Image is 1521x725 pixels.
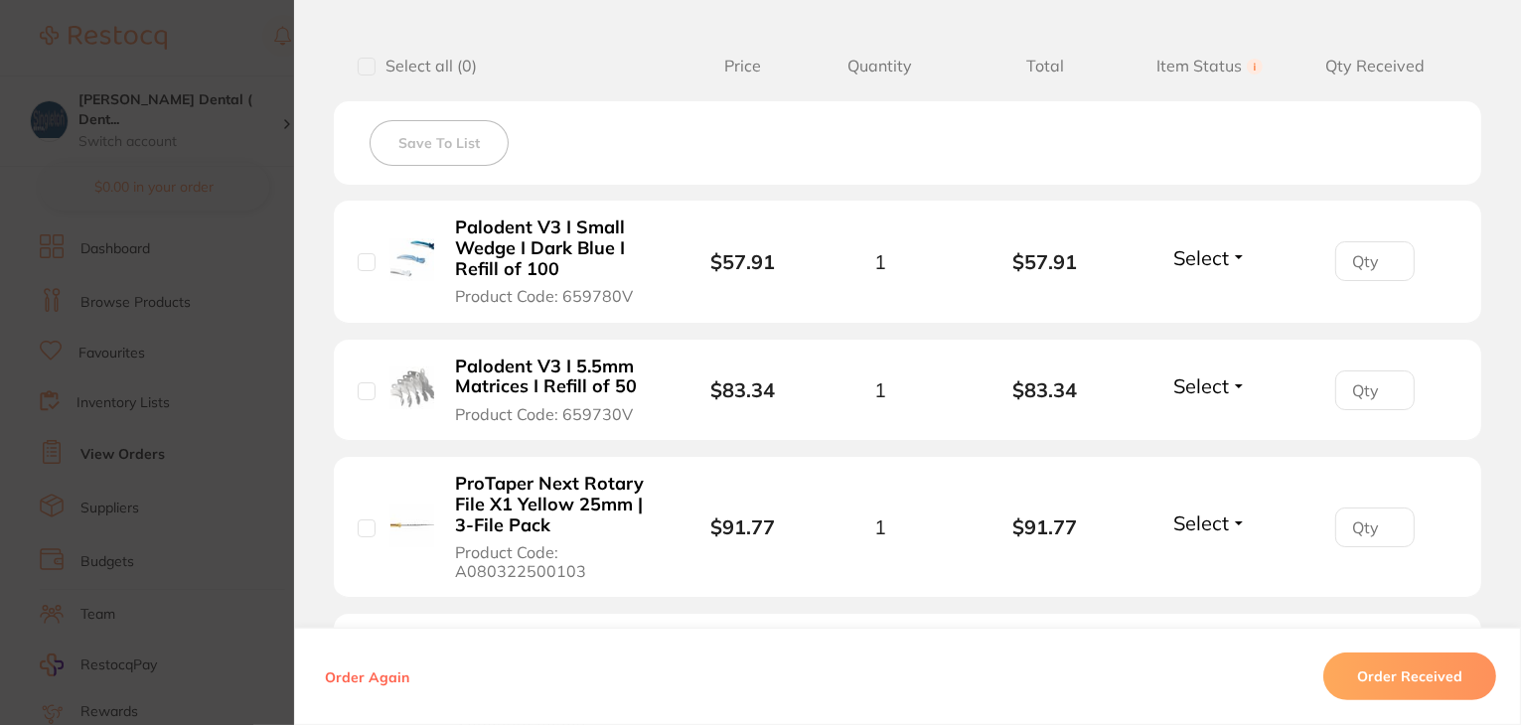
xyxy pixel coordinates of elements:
span: Select [1173,245,1229,270]
b: Palodent V3 I Small Wedge I Dark Blue I Refill of 100 [455,217,652,279]
span: Select [1173,373,1229,398]
img: ProTaper Next Rotary File X1 Yellow 25mm | 3-File Pack [390,504,434,547]
button: Save To List [370,120,509,166]
input: Qty [1335,507,1415,547]
span: Item Status [1128,57,1293,75]
button: Order Again [319,667,415,685]
img: Palodent V3 I Small Wedge I Dark Blue I Refill of 100 [390,238,434,282]
b: $57.91 [963,250,1128,273]
button: Select [1167,373,1253,398]
span: Total [963,57,1128,75]
b: $57.91 [710,249,775,274]
span: Product Code: 659730V [455,405,633,423]
span: Price [687,57,798,75]
input: Qty [1335,241,1415,281]
b: $91.77 [963,515,1128,538]
button: Select [1167,245,1253,270]
button: Palodent V3 I 5.5mm Matrices I Refill of 50 Product Code: 659730V [449,356,658,425]
b: Palodent V3 I 5.5mm Matrices I Refill of 50 [455,357,652,397]
span: 1 [874,378,886,401]
b: $83.34 [963,378,1128,401]
span: Quantity [798,57,963,75]
input: Qty [1335,370,1415,410]
button: ProTaper Next Rotary File X1 Yellow 25mm | 3-File Pack Product Code: A080322500103 [449,473,658,581]
b: ProTaper Next Rotary File X1 Yellow 25mm | 3-File Pack [455,474,652,535]
span: Select all ( 0 ) [376,57,477,75]
span: Product Code: A080322500103 [455,543,652,580]
span: 1 [874,250,886,273]
span: 1 [874,515,886,538]
b: $83.34 [710,377,775,402]
button: Select [1167,510,1253,535]
b: $91.77 [710,514,775,539]
span: Product Code: 659780V [455,287,633,305]
button: Order Received [1323,652,1496,700]
button: Palodent V3 I Small Wedge I Dark Blue I Refill of 100 Product Code: 659780V [449,217,658,306]
span: Qty Received [1293,57,1457,75]
img: Palodent V3 I 5.5mm Matrices I Refill of 50 [390,366,434,410]
span: Select [1173,510,1229,535]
